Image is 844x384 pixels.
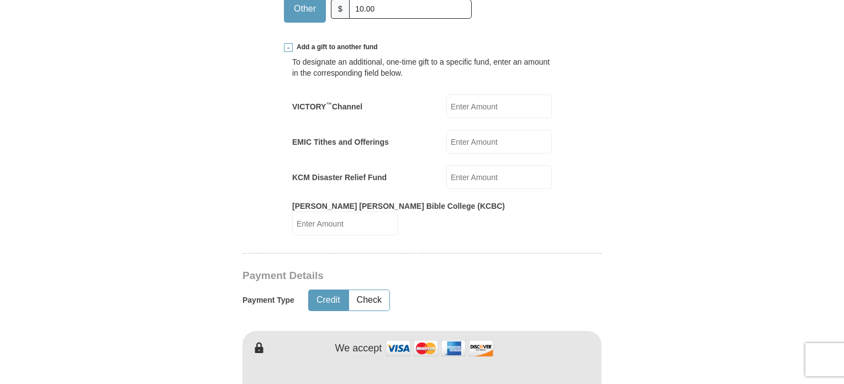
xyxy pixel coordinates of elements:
input: Enter Amount [292,212,398,235]
div: To designate an additional, one-time gift to a specific fund, enter an amount in the correspondin... [292,56,552,78]
button: Check [349,290,389,311]
span: Other [288,1,321,17]
sup: ™ [326,101,332,108]
label: EMIC Tithes and Offerings [292,136,389,148]
label: VICTORY Channel [292,101,362,112]
label: [PERSON_NAME] [PERSON_NAME] Bible College (KCBC) [292,201,505,212]
input: Enter Amount [446,165,552,189]
h4: We accept [335,343,382,355]
label: KCM Disaster Relief Fund [292,172,387,183]
img: credit cards accepted [384,336,495,360]
h3: Payment Details [242,270,524,282]
h5: Payment Type [242,296,294,305]
input: Enter Amount [446,130,552,154]
button: Credit [309,290,348,311]
input: Enter Amount [446,94,552,118]
span: Add a gift to another fund [293,43,378,52]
